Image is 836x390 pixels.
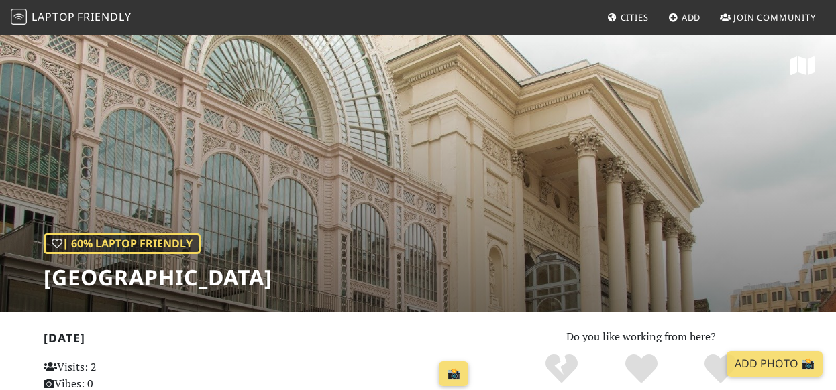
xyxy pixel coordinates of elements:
span: Friendly [77,9,131,24]
img: LaptopFriendly [11,9,27,25]
a: Add Photo 📸 [727,351,823,377]
div: | 60% Laptop Friendly [44,233,201,255]
p: Do you like working from here? [490,328,792,346]
div: Definitely! [681,352,761,386]
span: Cities [621,11,649,23]
div: No [521,352,601,386]
span: Add [682,11,701,23]
div: Yes [601,352,681,386]
a: Add [663,5,707,29]
span: Join Community [733,11,816,23]
a: 📸 [439,361,468,387]
a: Join Community [715,5,821,29]
a: Cities [602,5,654,29]
span: Laptop [32,9,75,24]
h1: [GEOGRAPHIC_DATA] [44,265,272,290]
a: LaptopFriendly LaptopFriendly [11,6,132,29]
h2: [DATE] [44,331,474,350]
